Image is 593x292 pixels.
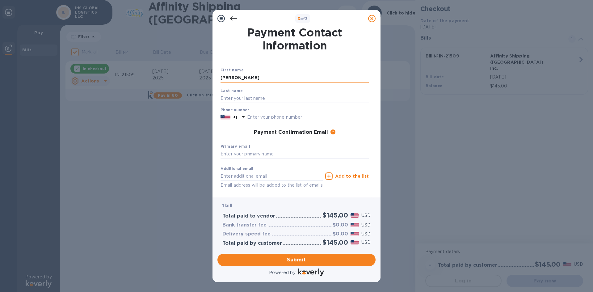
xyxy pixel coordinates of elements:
img: USD [351,213,359,218]
input: Enter your last name [221,94,369,103]
p: Powered by [269,269,295,276]
h2: $145.00 [322,239,348,246]
h1: Payment Contact Information [221,26,369,52]
h3: $0.00 [333,231,348,237]
img: US [221,114,230,121]
input: Enter additional email [221,171,323,181]
p: USD [361,239,371,246]
input: Enter your first name [221,73,369,83]
span: Submit [222,256,371,264]
input: Enter your phone number [247,113,369,122]
b: First name [221,68,244,72]
img: USD [351,223,359,227]
label: Phone number [221,108,249,112]
img: USD [351,240,359,244]
u: Add to the list [335,174,369,179]
h2: $145.00 [322,211,348,219]
h3: Total paid by customer [222,240,282,246]
h3: $0.00 [333,222,348,228]
p: Email address will be added to the list of emails [221,182,323,189]
h3: Bank transfer fee [222,222,267,228]
button: Submit [217,254,376,266]
p: +1 [233,114,237,121]
img: Logo [298,269,324,276]
b: Primary email [221,144,250,149]
img: USD [351,232,359,236]
p: USD [361,231,371,237]
span: 3 [298,16,300,21]
b: Last name [221,88,243,93]
h3: Payment Confirmation Email [254,129,328,135]
p: USD [361,212,371,219]
h3: Delivery speed fee [222,231,271,237]
b: of 3 [298,16,308,21]
b: 1 bill [222,203,232,208]
h3: Total paid to vendor [222,213,275,219]
input: Enter your primary name [221,150,369,159]
p: USD [361,222,371,228]
label: Additional email [221,167,253,171]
